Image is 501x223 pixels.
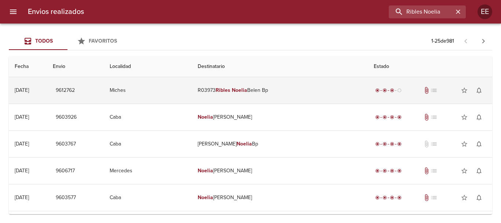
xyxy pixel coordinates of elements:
[368,56,492,77] th: Estado
[475,140,483,148] span: notifications_none
[397,195,402,200] span: radio_button_checked
[478,4,492,19] div: EE
[461,167,468,175] span: star_border
[198,168,213,174] em: Noelia
[457,110,472,125] button: Agregar a favoritos
[383,195,387,200] span: radio_button_checked
[475,114,483,121] span: notifications_none
[104,131,192,157] td: Caba
[472,110,486,125] button: Activar notificaciones
[15,114,29,120] div: [DATE]
[53,111,80,124] button: 9603926
[35,38,53,44] span: Todos
[192,104,368,130] td: [PERSON_NAME]
[383,169,387,173] span: radio_button_checked
[198,114,213,120] em: Noelia
[397,169,402,173] span: radio_button_checked
[390,88,394,93] span: radio_button_checked
[192,56,368,77] th: Destinatario
[390,169,394,173] span: radio_button_checked
[375,142,380,146] span: radio_button_checked
[430,87,438,94] span: No tiene pedido asociado
[192,184,368,211] td: [PERSON_NAME]
[472,83,486,98] button: Activar notificaciones
[430,167,438,175] span: No tiene pedido asociado
[374,114,403,121] div: Entregado
[397,115,402,119] span: radio_button_checked
[56,193,76,202] span: 9603577
[375,195,380,200] span: radio_button_checked
[374,194,403,201] div: Entregado
[461,114,468,121] span: star_border
[89,38,117,44] span: Favoritos
[104,184,192,211] td: Caba
[423,114,430,121] span: Tiene documentos adjuntos
[475,167,483,175] span: notifications_none
[475,194,483,201] span: notifications_none
[216,87,230,93] em: Ribles
[423,87,430,94] span: Tiene documentos adjuntos
[457,83,472,98] button: Agregar a favoritos
[232,87,247,93] em: Noelia
[15,87,29,93] div: [DATE]
[475,32,492,50] span: Pagina siguiente
[56,140,76,149] span: 9603767
[237,141,252,147] em: Noelia
[9,32,126,50] div: Tabs Envios
[192,158,368,184] td: [PERSON_NAME]
[4,3,22,21] button: menu
[375,88,380,93] span: radio_button_checked
[383,88,387,93] span: radio_button_checked
[457,137,472,151] button: Agregar a favoritos
[423,140,430,148] span: No tiene documentos adjuntos
[56,166,75,176] span: 9606717
[461,140,468,148] span: star_border
[397,142,402,146] span: radio_button_checked
[9,56,47,77] th: Fecha
[192,77,368,104] td: R03973 Belen Bp
[390,142,394,146] span: radio_button_checked
[397,88,402,93] span: radio_button_unchecked
[375,115,380,119] span: radio_button_checked
[47,56,104,77] th: Envio
[390,115,394,119] span: radio_button_checked
[53,164,78,178] button: 9606717
[374,167,403,175] div: Entregado
[104,104,192,130] td: Caba
[383,115,387,119] span: radio_button_checked
[375,169,380,173] span: radio_button_checked
[15,141,29,147] div: [DATE]
[104,56,192,77] th: Localidad
[457,163,472,178] button: Agregar a favoritos
[53,191,79,205] button: 9603577
[53,84,78,97] button: 9612762
[430,140,438,148] span: No tiene pedido asociado
[104,158,192,184] td: Mercedes
[56,113,77,122] span: 9603926
[53,137,79,151] button: 9603767
[475,87,483,94] span: notifications_none
[472,137,486,151] button: Activar notificaciones
[430,114,438,121] span: No tiene pedido asociado
[472,190,486,205] button: Activar notificaciones
[461,87,468,94] span: star_border
[430,194,438,201] span: No tiene pedido asociado
[192,131,368,157] td: [PERSON_NAME] Bp
[383,142,387,146] span: radio_button_checked
[457,37,475,44] span: Pagina anterior
[56,86,75,95] span: 9612762
[423,194,430,201] span: Tiene documentos adjuntos
[28,6,84,18] h6: Envios realizados
[389,6,453,18] input: buscar
[457,190,472,205] button: Agregar a favoritos
[461,194,468,201] span: star_border
[198,194,213,201] em: Noelia
[104,77,192,104] td: Miches
[374,140,403,148] div: Entregado
[15,168,29,174] div: [DATE]
[390,195,394,200] span: radio_button_checked
[431,37,454,45] p: 1 - 25 de 981
[472,163,486,178] button: Activar notificaciones
[423,167,430,175] span: Tiene documentos adjuntos
[374,87,403,94] div: En viaje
